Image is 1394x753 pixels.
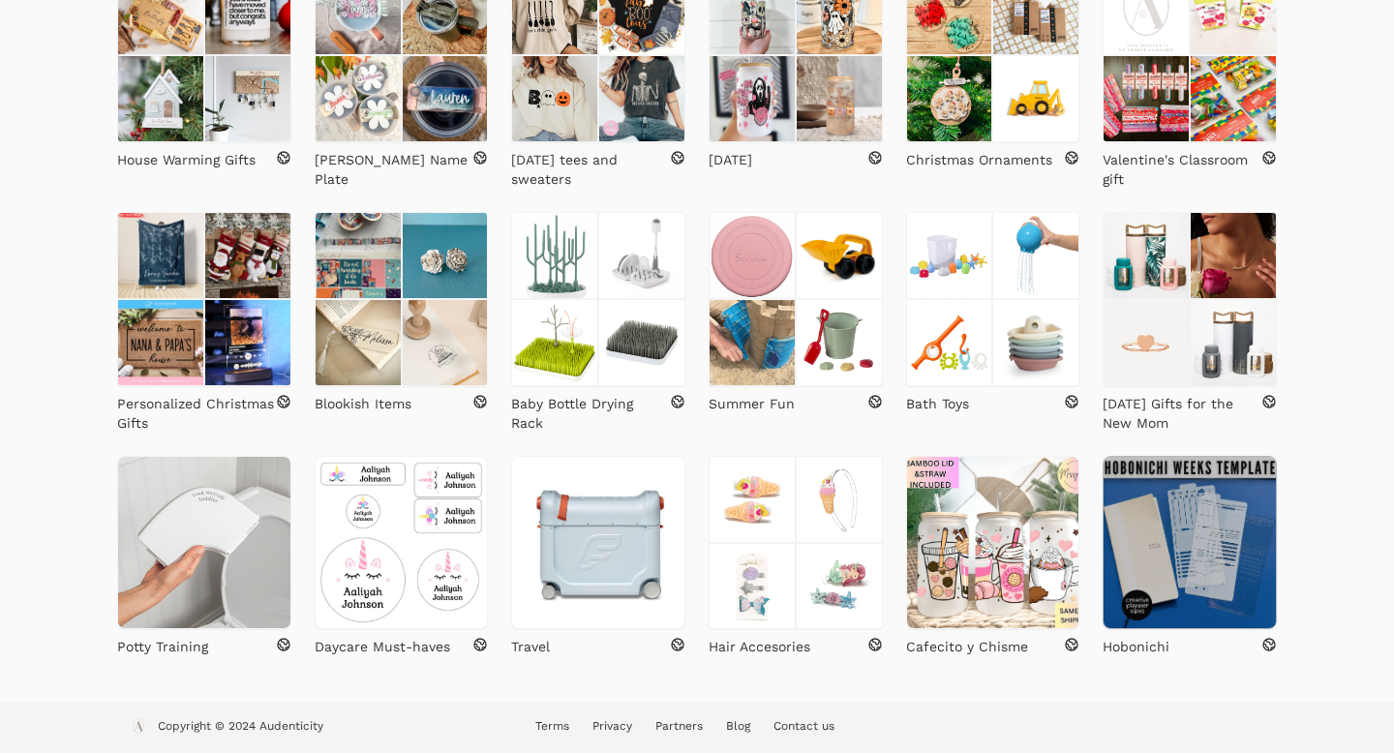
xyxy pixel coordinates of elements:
img: Halloween tees and sweaters [598,55,685,142]
a: Hair Accesories [709,629,883,656]
img: Potty Training [117,456,291,630]
img: Blookish Items [315,212,402,299]
img: Mother's Day Gifts for the New Mom [1103,299,1190,386]
img: Summer Fun [796,299,883,386]
a: Partners [655,719,703,733]
p: Baby Bottle Drying Rack [511,394,670,433]
a: [PERSON_NAME] Name Plate [315,142,489,189]
img: Halloween tees and sweaters [511,55,598,142]
a: Bath Toys Bath Toys Bath Toys Bath Toys [906,212,1080,386]
img: Hobonichi [1103,456,1277,630]
p: Cafecito y Chisme [906,637,1028,656]
a: Christmas Ornaments [906,142,1080,169]
img: Personalized Christmas Gifts [117,212,204,299]
a: Potty Training [117,629,291,656]
p: [DATE] [709,150,752,169]
img: Baby Bottle Drying Rack [598,212,685,299]
a: Summer Fun [709,386,883,413]
a: Personalized Christmas Gifts [117,386,291,433]
img: Mother's Day Gifts for the New Mom [1190,212,1277,299]
img: Blookish Items [402,299,489,386]
a: Baby Bottle Drying Rack Baby Bottle Drying Rack Baby Bottle Drying Rack Baby Bottle Drying Rack [511,212,685,386]
img: Mother's Day Gifts for the New Mom [1190,299,1277,386]
a: Contact us [773,719,834,733]
p: Personalized Christmas Gifts [117,394,276,433]
img: Hair Accesories [796,456,883,543]
p: Valentine's Classroom gift [1103,150,1261,189]
img: Travel [511,456,685,630]
a: Mother's Day Gifts for the New Mom Mother's Day Gifts for the New Mom Mother's Day Gifts for the ... [1103,212,1277,386]
img: Stanley Name Plate [315,55,402,142]
a: Blog [726,719,750,733]
img: Valentine's Classroom gift [1103,55,1190,142]
img: Summer Fun [796,212,883,299]
img: Summer Fun [709,299,796,386]
img: Bath Toys [906,212,993,299]
img: Baby Bottle Drying Rack [511,299,598,386]
p: House Warming Gifts [117,150,256,169]
img: Christmas Ornaments [992,55,1079,142]
p: Bath Toys [906,394,969,413]
img: Halloween [796,55,883,142]
a: Blookish Items Blookish Items Blookish Items Blookish Items [315,212,489,386]
img: Cafecito y Chisme [906,456,1080,630]
img: Hair Accesories [709,456,796,543]
a: Cafecito y Chisme [906,629,1080,656]
a: Privacy [592,719,632,733]
a: Hobonichi [1103,629,1277,656]
img: House Warming Gifts [204,55,291,142]
p: Daycare Must-haves [315,637,450,656]
img: House Warming Gifts [117,55,204,142]
img: Stanley Name Plate [402,55,489,142]
img: Mother's Day Gifts for the New Mom [1103,212,1190,299]
img: Personalized Christmas Gifts [204,212,291,299]
a: Hair Accesories Hair Accesories Hair Accesories Hair Accesories [709,456,883,630]
img: Halloween [709,55,796,142]
a: Personalized Christmas Gifts Personalized Christmas Gifts Personalized Christmas Gifts Personaliz... [117,212,291,386]
p: Hobonichi [1103,637,1169,656]
img: Daycare Must-haves [315,456,489,630]
img: Personalized Christmas Gifts [204,299,291,386]
img: Baby Bottle Drying Rack [598,299,685,386]
p: Potty Training [117,637,208,656]
a: Baby Bottle Drying Rack [511,386,685,433]
a: Bath Toys [906,386,1080,413]
p: [DATE] Gifts for the New Mom [1103,394,1261,433]
img: Christmas Ornaments [906,55,993,142]
p: [DATE] tees and sweaters [511,150,670,189]
p: Copyright © 2024 Audenticity [158,718,323,738]
a: Daycare Must-haves [315,629,489,656]
a: Summer Fun Summer Fun Summer Fun Summer Fun [709,212,883,386]
img: Blookish Items [402,212,489,299]
p: [PERSON_NAME] Name Plate [315,150,473,189]
img: Valentine's Classroom gift [1190,55,1277,142]
img: Bath Toys [992,212,1079,299]
img: Bath Toys [906,299,993,386]
img: Hair Accesories [796,543,883,630]
p: Summer Fun [709,394,795,413]
a: House Warming Gifts [117,142,291,169]
a: Travel [511,629,685,656]
a: Blookish Items [315,386,489,413]
a: [DATE] Gifts for the New Mom [1103,386,1277,433]
a: Terms [535,719,569,733]
p: Hair Accesories [709,637,810,656]
a: Valentine's Classroom gift [1103,142,1277,189]
p: Blookish Items [315,394,411,413]
a: [DATE] tees and sweaters [511,142,685,189]
p: Christmas Ornaments [906,150,1052,169]
img: Hair Accesories [709,543,796,630]
img: Bath Toys [992,299,1079,386]
a: [DATE] [709,142,883,169]
img: Blookish Items [315,299,402,386]
img: Baby Bottle Drying Rack [511,212,598,299]
img: Personalized Christmas Gifts [117,299,204,386]
img: Summer Fun [709,212,796,299]
p: Travel [511,637,550,656]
